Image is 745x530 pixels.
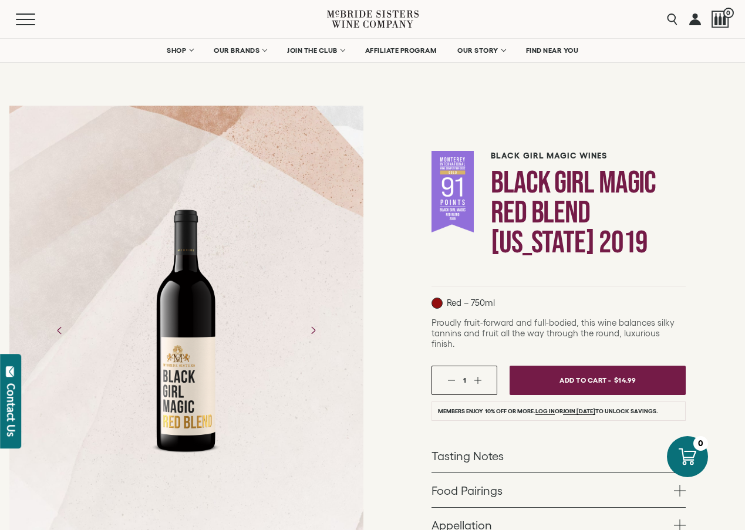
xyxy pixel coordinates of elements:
a: FIND NEAR YOU [518,39,586,62]
span: JOIN THE CLUB [287,46,338,55]
button: Add To Cart - $14.99 [510,366,686,395]
button: Previous [45,315,75,346]
li: Members enjoy 10% off or more. or to unlock savings. [432,401,686,421]
a: JOIN THE CLUB [279,39,352,62]
span: SHOP [167,46,187,55]
span: 1 [463,376,466,384]
span: OUR BRANDS [214,46,259,55]
span: FIND NEAR YOU [526,46,579,55]
span: OUR STORY [457,46,498,55]
h1: Black Girl Magic Red Blend [US_STATE] 2019 [491,168,686,258]
a: Log in [535,408,555,415]
div: Contact Us [5,383,17,437]
a: SHOP [159,39,200,62]
span: 0 [723,8,734,18]
a: join [DATE] [563,408,595,415]
span: $14.99 [614,372,636,389]
a: Tasting Notes [432,438,686,472]
button: Mobile Menu Trigger [16,13,58,25]
span: Add To Cart - [559,372,611,389]
a: Food Pairings [432,473,686,507]
h6: Black Girl Magic Wines [491,151,686,161]
a: AFFILIATE PROGRAM [358,39,444,62]
a: OUR BRANDS [206,39,274,62]
p: Red – 750ml [432,298,495,309]
span: AFFILIATE PROGRAM [365,46,437,55]
div: 0 [693,436,708,451]
a: OUR STORY [450,39,513,62]
button: Next [298,315,328,346]
span: Proudly fruit-forward and full-bodied, this wine balances silky tannins and fruit all the way thr... [432,318,675,349]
